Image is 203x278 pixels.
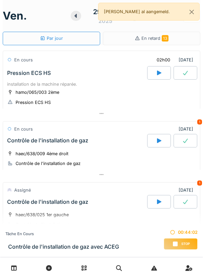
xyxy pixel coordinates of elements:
[181,242,190,246] span: Stop
[16,212,69,218] div: haec/638/025 1er gauche
[157,57,170,63] div: 02h00
[98,3,200,21] div: [PERSON_NAME] al aangemeld.
[141,36,168,41] span: En retard
[5,231,119,237] div: Tâche en cours
[40,35,63,41] div: Par jour
[7,199,88,205] div: Contrôle de l'installation de gaz
[14,187,31,193] div: Assigné
[179,187,196,193] div: [DATE]
[179,126,196,132] div: [DATE]
[16,150,68,157] div: haec/638/009 4ème droit
[7,70,51,76] div: Pression ECS HS
[164,229,198,235] div: 00:44:02
[151,54,196,66] div: [DATE]
[162,35,168,41] span: 13
[16,89,59,95] div: hamo/065/003 2ème
[93,7,117,17] div: 29 août
[14,126,33,132] div: En cours
[8,244,119,250] h3: Contrôle de l'installation de gaz avec ACEG
[16,99,51,106] div: Pression ECS HS
[98,17,112,25] div: 2025
[3,9,27,22] h1: ven.
[16,160,81,167] div: Contrôle de l'installation de gaz
[7,137,88,144] div: Contrôle de l'installation de gaz
[16,221,81,228] div: Contrôle de l'installation de gaz
[197,180,202,186] div: 1
[197,119,202,124] div: 1
[7,81,196,87] div: installation de la machine réparée.
[14,57,33,63] div: En cours
[184,3,199,21] button: Close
